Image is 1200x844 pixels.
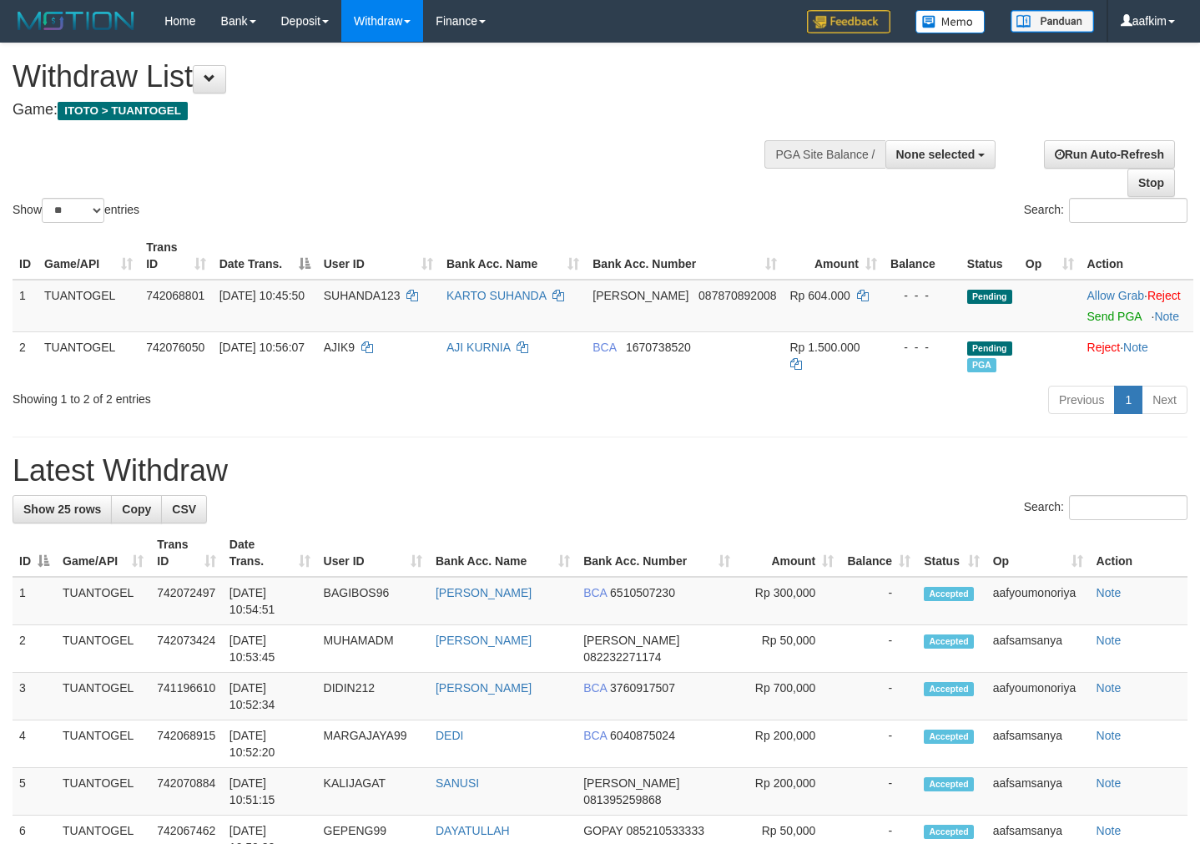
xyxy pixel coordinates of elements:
td: aafyoumonoriya [986,673,1090,720]
a: Note [1097,681,1122,695]
td: - [840,673,917,720]
th: Trans ID: activate to sort column ascending [150,529,223,577]
a: Allow Grab [1087,289,1144,302]
th: Amount: activate to sort column ascending [784,232,884,280]
span: None selected [896,148,976,161]
td: KALIJAGAT [317,768,429,816]
a: 1 [1114,386,1142,414]
a: CSV [161,495,207,523]
img: Feedback.jpg [807,10,890,33]
td: - [840,625,917,673]
th: Bank Acc. Name: activate to sort column ascending [440,232,586,280]
td: [DATE] 10:52:20 [223,720,317,768]
a: Copy [111,495,162,523]
td: [DATE] 10:51:15 [223,768,317,816]
img: Button%20Memo.svg [915,10,986,33]
h1: Latest Withdraw [13,454,1187,488]
a: Note [1154,310,1179,323]
span: Copy 081395259868 to clipboard [583,793,661,806]
td: Rp 50,000 [737,625,840,673]
a: Show 25 rows [13,495,112,523]
td: TUANTOGEL [56,577,150,625]
a: DAYATULLAH [436,824,510,837]
span: [DATE] 10:56:07 [219,341,305,354]
span: Copy 085210533333 to clipboard [627,824,704,837]
span: CSV [172,503,196,516]
span: BCA [592,341,616,354]
th: Action [1090,529,1187,577]
span: Copy 6510507230 to clipboard [610,586,675,599]
span: Copy 087870892008 to clipboard [698,289,776,302]
span: BCA [583,681,607,695]
th: Balance [884,232,961,280]
td: TUANTOGEL [56,720,150,768]
td: TUANTOGEL [56,768,150,816]
a: Note [1123,341,1148,354]
span: [DATE] 10:45:50 [219,289,305,302]
a: KARTO SUHANDA [446,289,546,302]
a: [PERSON_NAME] [436,586,532,599]
th: Date Trans.: activate to sort column descending [213,232,317,280]
a: Previous [1048,386,1115,414]
th: Status [961,232,1019,280]
td: · [1081,280,1193,332]
th: ID [13,232,38,280]
th: Game/API: activate to sort column ascending [38,232,139,280]
a: Note [1097,729,1122,742]
span: Accepted [924,825,974,839]
select: Showentries [42,198,104,223]
a: AJI KURNIA [446,341,510,354]
a: Note [1097,776,1122,790]
span: Copy [122,503,151,516]
span: BCA [583,586,607,599]
a: Note [1097,586,1122,599]
a: Reject [1087,341,1121,354]
td: TUANTOGEL [56,673,150,720]
label: Search: [1024,495,1187,520]
th: User ID: activate to sort column ascending [317,232,440,280]
span: Copy 6040875024 to clipboard [610,729,675,742]
td: 742072497 [150,577,223,625]
th: Trans ID: activate to sort column ascending [139,232,213,280]
label: Show entries [13,198,139,223]
span: Copy 1670738520 to clipboard [626,341,691,354]
label: Search: [1024,198,1187,223]
div: Showing 1 to 2 of 2 entries [13,384,487,407]
td: Rp 300,000 [737,577,840,625]
a: DEDI [436,729,463,742]
td: 2 [13,625,56,673]
th: User ID: activate to sort column ascending [317,529,429,577]
td: 742068915 [150,720,223,768]
td: DIDIN212 [317,673,429,720]
span: Show 25 rows [23,503,101,516]
img: MOTION_logo.png [13,8,139,33]
a: [PERSON_NAME] [436,681,532,695]
td: - [840,720,917,768]
button: None selected [885,140,996,169]
span: BCA [583,729,607,742]
a: Run Auto-Refresh [1044,140,1175,169]
span: [PERSON_NAME] [583,634,679,647]
td: 2 [13,331,38,379]
a: Next [1142,386,1187,414]
span: 742068801 [146,289,204,302]
td: 5 [13,768,56,816]
td: aafsamsanya [986,720,1090,768]
td: Rp 200,000 [737,720,840,768]
span: Pending [967,341,1012,356]
td: 1 [13,577,56,625]
span: Accepted [924,730,974,744]
td: · [1081,331,1193,379]
td: TUANTOGEL [38,280,139,332]
div: - - - [890,339,954,356]
a: Note [1097,634,1122,647]
span: AJIK9 [324,341,355,354]
td: [DATE] 10:54:51 [223,577,317,625]
td: aafsamsanya [986,768,1090,816]
th: Bank Acc. Number: activate to sort column ascending [586,232,783,280]
span: Marked by aafGavi [967,358,996,372]
span: [PERSON_NAME] [592,289,688,302]
span: [PERSON_NAME] [583,776,679,790]
span: GOPAY [583,824,623,837]
th: Action [1081,232,1193,280]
